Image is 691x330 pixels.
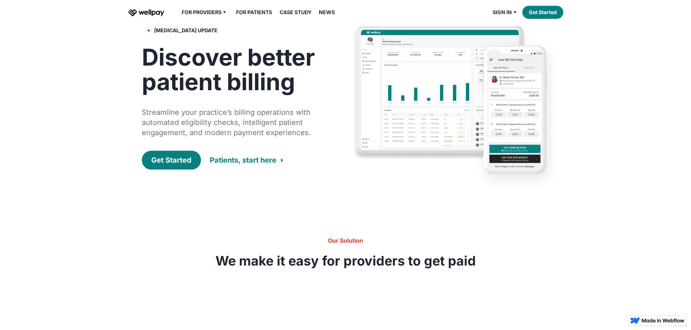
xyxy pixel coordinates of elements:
[142,107,325,138] div: Streamline your practice’s billing operations with automated eligibility checks, intelligent pati...
[642,318,684,323] img: Made in Webflow
[128,8,164,17] a: home
[314,8,339,17] a: News
[154,26,218,35] div: [MEDICAL_DATA] update
[142,45,325,94] h1: Discover better patient billing
[493,8,512,17] div: Sign in
[142,151,201,170] a: Get Started
[275,8,316,17] a: Case Study
[522,6,563,19] a: Get Started
[488,8,522,17] div: Sign in
[151,155,192,165] div: Get Started
[182,8,222,17] div: For Providers
[210,151,283,169] a: Patients, start here
[232,8,276,17] a: For Patients
[210,155,276,165] div: Patients, start here
[177,8,232,17] div: For Providers
[215,254,476,268] h3: We make it easy for providers to get paid
[215,236,476,245] h6: Our Solution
